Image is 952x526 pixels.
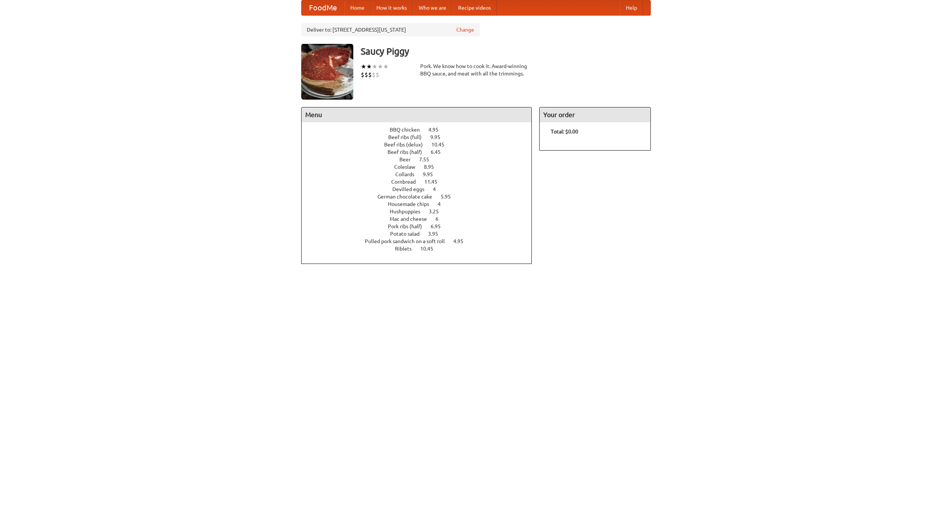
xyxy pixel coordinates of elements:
span: 7.55 [419,156,437,162]
a: Beer 7.55 [399,156,443,162]
a: Potato salad 3.95 [390,231,452,237]
span: 10.45 [420,246,441,252]
a: Riblets 10.45 [395,246,447,252]
li: $ [368,71,372,79]
a: German chocolate cake 5.95 [377,194,464,200]
span: 6 [435,216,446,222]
li: $ [361,71,364,79]
div: Deliver to: [STREET_ADDRESS][US_STATE] [301,23,480,36]
span: Cornbread [391,179,423,185]
span: Collards [395,171,422,177]
a: Hushpuppies 3.25 [390,209,453,214]
a: FoodMe [302,0,344,15]
a: Home [344,0,370,15]
span: Beef ribs (half) [387,149,430,155]
li: ★ [372,62,377,71]
a: How it works [370,0,413,15]
span: 9.95 [423,171,440,177]
span: 3.25 [429,209,446,214]
a: Change [456,26,474,33]
span: Potato salad [390,231,427,237]
li: $ [372,71,376,79]
span: 11.45 [424,179,445,185]
h3: Saucy Piggy [361,44,651,59]
a: Help [620,0,643,15]
li: ★ [366,62,372,71]
a: Recipe videos [452,0,497,15]
li: $ [376,71,379,79]
span: Beef ribs (delux) [384,142,430,148]
li: ★ [377,62,383,71]
a: Mac and cheese 6 [390,216,452,222]
li: ★ [361,62,366,71]
div: Pork. We know how to cook it. Award-winning BBQ sauce, and meat with all the trimmings. [420,62,532,77]
span: 8.95 [424,164,441,170]
span: Hushpuppies [390,209,428,214]
span: 4 [433,186,443,192]
a: Collards 9.95 [395,171,447,177]
span: 5.95 [441,194,458,200]
span: Beef ribs (full) [388,134,429,140]
span: 6.45 [431,149,448,155]
b: Total: $0.00 [551,129,578,135]
span: BBQ chicken [390,127,427,133]
a: Beef ribs (full) 9.95 [388,134,454,140]
li: $ [364,71,368,79]
a: BBQ chicken 4.95 [390,127,452,133]
span: 4.95 [453,238,471,244]
img: angular.jpg [301,44,353,100]
h4: Menu [302,107,531,122]
span: 10.45 [431,142,452,148]
li: ★ [383,62,389,71]
span: German chocolate cake [377,194,440,200]
a: Cornbread 11.45 [391,179,451,185]
a: Coleslaw 8.95 [394,164,448,170]
a: Pork ribs (half) 6.95 [388,223,454,229]
span: 3.95 [428,231,446,237]
span: Coleslaw [394,164,423,170]
span: Housemade chips [388,201,437,207]
a: Pulled pork sandwich on a soft roll 4.95 [365,238,477,244]
span: 4.95 [428,127,446,133]
span: Pork ribs (half) [388,223,430,229]
a: Beef ribs (half) 6.45 [387,149,454,155]
a: Beef ribs (delux) 10.45 [384,142,458,148]
span: Beer [399,156,418,162]
a: Housemade chips 4 [388,201,454,207]
span: 6.95 [431,223,448,229]
span: 9.95 [430,134,448,140]
span: 4 [438,201,448,207]
a: Who we are [413,0,452,15]
span: Mac and cheese [390,216,434,222]
span: Riblets [395,246,419,252]
span: Pulled pork sandwich on a soft roll [365,238,452,244]
h4: Your order [540,107,650,122]
a: Devilled eggs 4 [392,186,450,192]
span: Devilled eggs [392,186,432,192]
